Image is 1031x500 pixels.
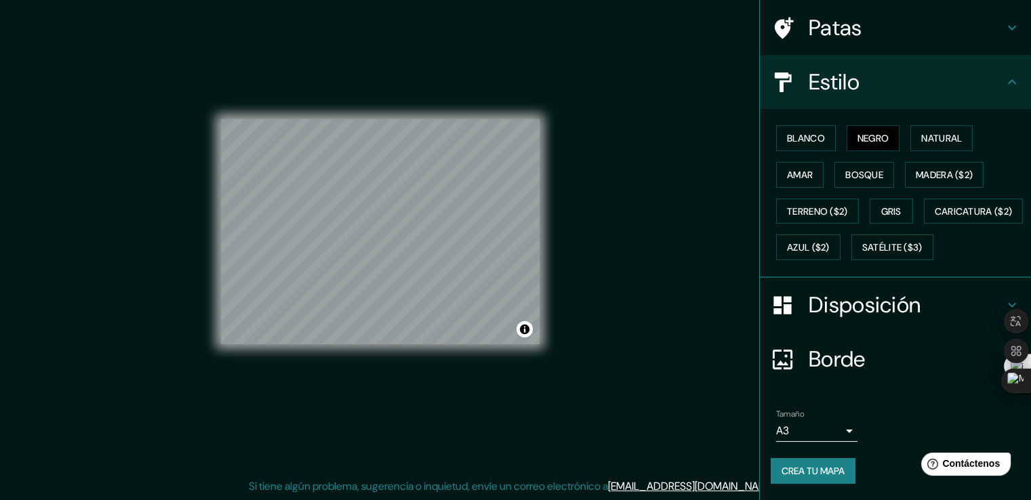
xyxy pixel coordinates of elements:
[809,291,921,319] font: Disposición
[870,199,913,224] button: Gris
[776,125,836,151] button: Blanco
[760,278,1031,332] div: Disposición
[910,447,1016,485] iframe: Lanzador de widgets de ayuda
[787,242,830,254] font: Azul ($2)
[921,132,962,144] font: Natural
[776,162,824,188] button: Amar
[916,169,973,181] font: Madera ($2)
[845,169,883,181] font: Bosque
[776,199,859,224] button: Terreno ($2)
[782,465,845,477] font: Crea tu mapa
[776,234,841,260] button: Azul ($2)
[608,479,775,493] a: [EMAIL_ADDRESS][DOMAIN_NAME]
[851,234,933,260] button: Satélite ($3)
[857,132,889,144] font: Negro
[809,14,862,42] font: Patas
[910,125,973,151] button: Natural
[771,458,855,484] button: Crea tu mapa
[787,169,813,181] font: Amar
[776,420,857,442] div: A3
[760,55,1031,109] div: Estilo
[935,205,1013,217] font: Caricatura ($2)
[862,242,923,254] font: Satélite ($3)
[221,119,540,344] canvas: Mapa
[924,199,1024,224] button: Caricatura ($2)
[760,332,1031,386] div: Borde
[881,205,902,217] font: Gris
[517,321,533,337] button: Activar o desactivar atribución
[847,125,900,151] button: Negro
[249,479,608,493] font: Si tiene algún problema, sugerencia o inquietud, envíe un correo electrónico a
[776,423,789,438] font: A3
[787,132,825,144] font: Blanco
[809,345,866,373] font: Borde
[776,409,804,419] font: Tamaño
[787,205,848,217] font: Terreno ($2)
[905,162,984,188] button: Madera ($2)
[760,1,1031,55] div: Patas
[809,68,860,96] font: Estilo
[834,162,894,188] button: Bosque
